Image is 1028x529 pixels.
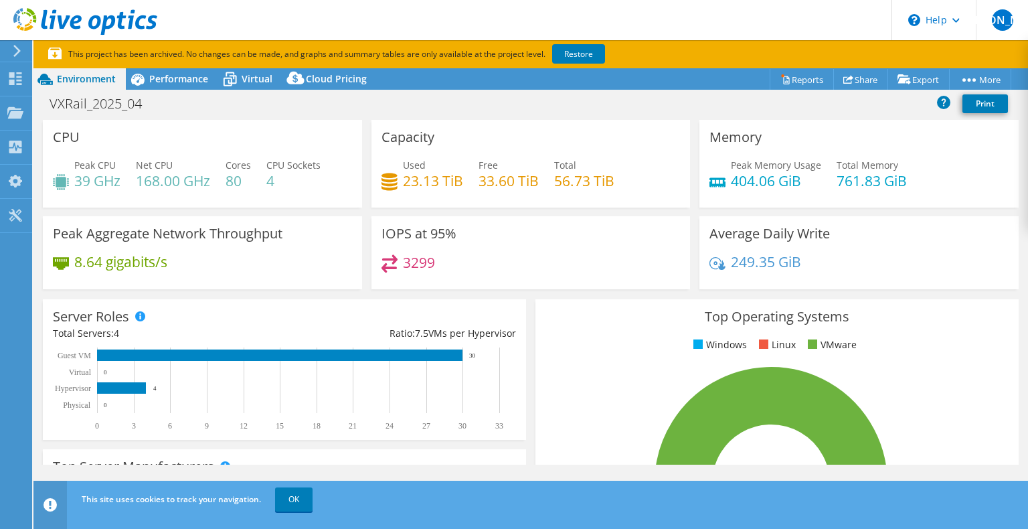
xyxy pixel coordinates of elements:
[275,487,313,512] a: OK
[495,421,503,431] text: 33
[63,400,90,410] text: Physical
[58,351,91,360] text: Guest VM
[44,96,163,111] h1: VXRail_2025_04
[53,326,284,341] div: Total Servers:
[381,130,434,145] h3: Capacity
[908,14,920,26] svg: \n
[403,173,463,188] h4: 23.13 TiB
[415,327,428,339] span: 7.5
[804,337,857,352] li: VMware
[226,159,251,171] span: Cores
[266,173,321,188] h4: 4
[690,337,747,352] li: Windows
[403,159,426,171] span: Used
[104,369,107,376] text: 0
[458,421,466,431] text: 30
[226,173,251,188] h4: 80
[136,173,210,188] h4: 168.00 GHz
[69,368,92,377] text: Virtual
[479,173,539,188] h4: 33.60 TiB
[153,385,157,392] text: 4
[479,159,498,171] span: Free
[284,326,516,341] div: Ratio: VMs per Hypervisor
[74,159,116,171] span: Peak CPU
[168,421,172,431] text: 6
[149,72,208,85] span: Performance
[53,459,214,474] h3: Top Server Manufacturers
[385,421,394,431] text: 24
[992,9,1013,31] span: [PERSON_NAME]
[114,327,119,339] span: 4
[306,72,367,85] span: Cloud Pricing
[53,309,129,324] h3: Server Roles
[552,44,605,64] a: Restore
[837,173,907,188] h4: 761.83 GiB
[731,159,821,171] span: Peak Memory Usage
[74,173,120,188] h4: 39 GHz
[731,254,801,269] h4: 249.35 GiB
[554,159,576,171] span: Total
[770,69,834,90] a: Reports
[962,94,1008,113] a: Print
[422,421,430,431] text: 27
[136,159,173,171] span: Net CPU
[55,384,91,393] text: Hypervisor
[132,421,136,431] text: 3
[554,173,614,188] h4: 56.73 TiB
[756,337,796,352] li: Linux
[833,69,888,90] a: Share
[57,72,116,85] span: Environment
[82,494,261,505] span: This site uses cookies to track your navigation.
[313,421,321,431] text: 18
[95,421,99,431] text: 0
[469,352,476,359] text: 30
[53,226,282,241] h3: Peak Aggregate Network Throughput
[53,130,80,145] h3: CPU
[349,421,357,431] text: 21
[48,47,704,62] p: This project has been archived. No changes can be made, and graphs and summary tables are only av...
[266,159,321,171] span: CPU Sockets
[104,402,107,408] text: 0
[709,226,830,241] h3: Average Daily Write
[240,421,248,431] text: 12
[545,309,1009,324] h3: Top Operating Systems
[381,226,456,241] h3: IOPS at 95%
[205,421,209,431] text: 9
[887,69,950,90] a: Export
[276,421,284,431] text: 15
[74,254,167,269] h4: 8.64 gigabits/s
[837,159,898,171] span: Total Memory
[709,130,762,145] h3: Memory
[731,173,821,188] h4: 404.06 GiB
[949,69,1011,90] a: More
[242,72,272,85] span: Virtual
[403,255,435,270] h4: 3299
